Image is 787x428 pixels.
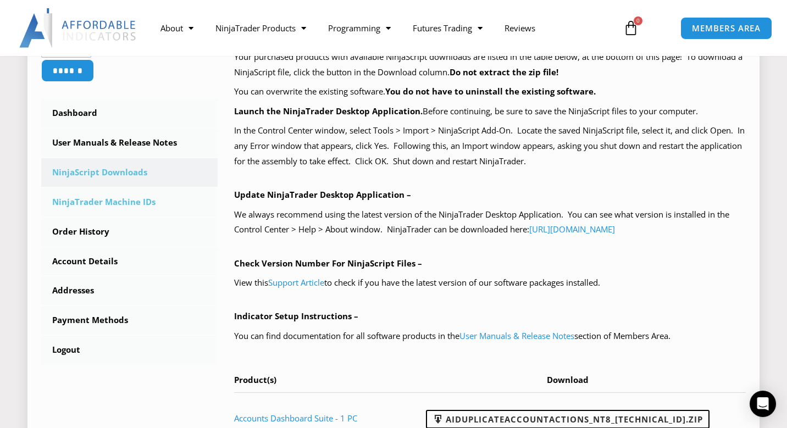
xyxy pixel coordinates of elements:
[317,15,402,41] a: Programming
[692,24,761,32] span: MEMBERS AREA
[750,391,776,417] div: Open Intercom Messenger
[450,66,558,77] b: Do not extract the zip file!
[268,277,324,288] a: Support Article
[234,207,746,238] p: We always recommend using the latest version of the NinjaTrader Desktop Application. You can see ...
[234,258,422,269] b: Check Version Number For NinjaScript Files –
[149,15,204,41] a: About
[529,224,615,235] a: [URL][DOMAIN_NAME]
[494,15,546,41] a: Reviews
[41,158,218,187] a: NinjaScript Downloads
[41,306,218,335] a: Payment Methods
[234,329,746,344] p: You can find documentation for all software products in the section of Members Area.
[234,374,276,385] span: Product(s)
[41,218,218,246] a: Order History
[234,413,357,424] a: Accounts Dashboard Suite - 1 PC
[634,16,642,25] span: 0
[234,84,746,99] p: You can overwrite the existing software.
[41,188,218,216] a: NinjaTrader Machine IDs
[149,15,614,41] nav: Menu
[234,105,423,116] b: Launch the NinjaTrader Desktop Application.
[41,129,218,157] a: User Manuals & Release Notes
[607,12,655,44] a: 0
[234,49,746,80] p: Your purchased products with available NinjaScript downloads are listed in the table below, at th...
[41,276,218,305] a: Addresses
[402,15,494,41] a: Futures Trading
[547,374,589,385] span: Download
[234,189,411,200] b: Update NinjaTrader Desktop Application –
[41,99,218,364] nav: Account pages
[234,123,746,169] p: In the Control Center window, select Tools > Import > NinjaScript Add-On. Locate the saved NinjaS...
[234,104,746,119] p: Before continuing, be sure to save the NinjaScript files to your computer.
[41,247,218,276] a: Account Details
[459,330,574,341] a: User Manuals & Release Notes
[41,99,218,127] a: Dashboard
[385,86,596,97] b: You do not have to uninstall the existing software.
[41,336,218,364] a: Logout
[204,15,317,41] a: NinjaTrader Products
[19,8,137,48] img: LogoAI | Affordable Indicators – NinjaTrader
[234,275,746,291] p: View this to check if you have the latest version of our software packages installed.
[234,310,358,321] b: Indicator Setup Instructions –
[680,17,772,40] a: MEMBERS AREA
